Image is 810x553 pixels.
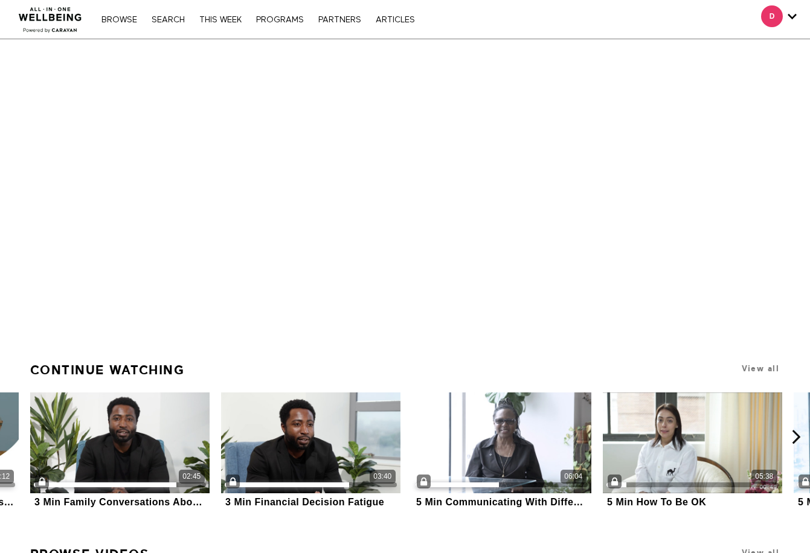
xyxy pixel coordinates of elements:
[742,364,779,373] a: View all
[95,16,143,24] a: Browse
[412,392,591,510] a: 5 Min Communicating With Different Conflict Styles06:045 Min Communicating With Different Conflic...
[193,16,248,24] a: THIS WEEK
[30,392,210,510] a: 3 Min Family Conversations About Finances02:453 Min Family Conversations About Finances
[225,496,384,508] div: 3 Min Financial Decision Fatigue
[564,471,582,482] div: 06:04
[30,357,185,383] a: Continue Watching
[312,16,367,24] a: PARTNERS
[373,471,391,482] div: 03:40
[95,13,420,25] nav: Primary
[416,496,587,508] div: 5 Min Communicating With Different Conflict Styles
[603,392,782,510] a: 5 Min How To Be OK05:385 Min How To Be OK
[34,496,205,508] div: 3 Min Family Conversations About Finances
[182,471,201,482] div: 02:45
[250,16,310,24] a: PROGRAMS
[370,16,421,24] a: ARTICLES
[755,471,773,482] div: 05:38
[607,496,706,508] div: 5 Min How To Be OK
[146,16,191,24] a: Search
[221,392,400,510] a: 3 Min Financial Decision Fatigue03:403 Min Financial Decision Fatigue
